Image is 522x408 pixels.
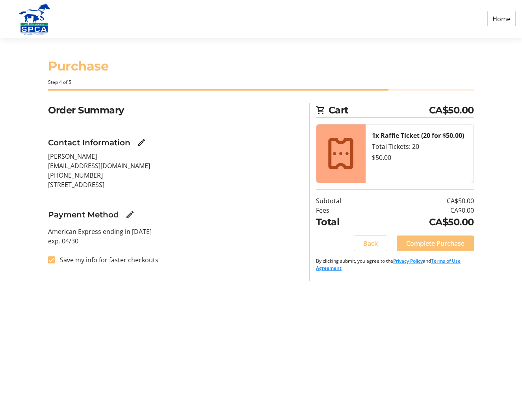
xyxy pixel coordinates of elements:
a: Terms of Use Agreement [316,258,461,271]
button: Edit Contact Information [134,135,149,150]
p: [EMAIL_ADDRESS][DOMAIN_NAME] [48,161,300,171]
img: Alberta SPCA's Logo [6,3,62,35]
td: CA$50.00 [373,196,474,206]
td: Fees [316,206,373,215]
a: Home [487,11,516,26]
p: By clicking submit, you agree to the and [316,258,474,272]
p: American Express ending in [DATE] exp. 04/30 [48,227,300,246]
h2: Order Summary [48,103,300,117]
td: Total [316,215,373,229]
button: Complete Purchase [397,236,474,251]
button: Back [354,236,387,251]
span: CA$50.00 [429,103,474,117]
button: Edit Payment Method [122,207,138,223]
div: Total Tickets: 20 [372,142,467,151]
span: Cart [329,103,429,117]
td: CA$0.00 [373,206,474,215]
div: $50.00 [372,153,467,162]
td: CA$50.00 [373,215,474,229]
span: Back [363,239,378,248]
td: Subtotal [316,196,373,206]
div: Step 4 of 5 [48,79,474,86]
a: Privacy Policy [393,258,423,264]
h1: Purchase [48,57,474,76]
p: [PERSON_NAME] [48,152,300,161]
h3: Contact Information [48,137,130,148]
label: Save my info for faster checkouts [55,255,158,265]
strong: 1x Raffle Ticket (20 for $50.00) [372,131,464,140]
p: [STREET_ADDRESS] [48,180,300,189]
p: [PHONE_NUMBER] [48,171,300,180]
h3: Payment Method [48,209,119,221]
span: Complete Purchase [406,239,464,248]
